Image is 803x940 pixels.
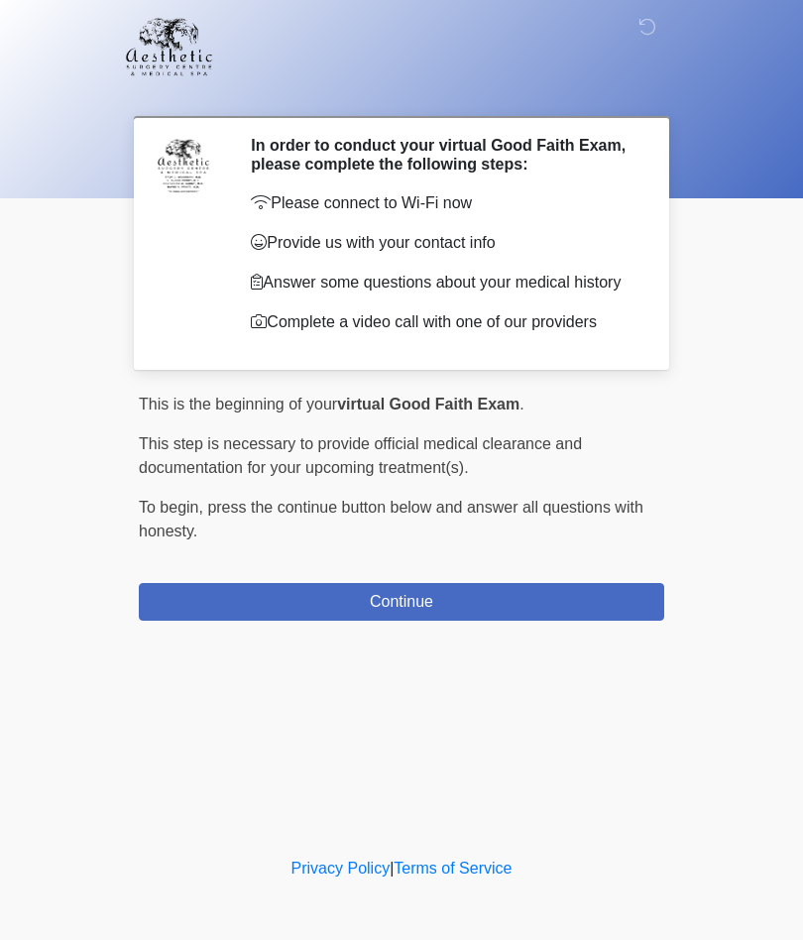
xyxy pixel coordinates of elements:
[139,583,664,621] button: Continue
[251,191,634,215] p: Please connect to Wi-Fi now
[251,310,634,334] p: Complete a video call with one of our providers
[119,15,219,78] img: Aesthetic Surgery Centre, PLLC Logo
[251,231,634,255] p: Provide us with your contact info
[139,435,582,476] span: This step is necessary to provide official medical clearance and documentation for your upcoming ...
[519,396,523,412] span: .
[251,136,634,174] h2: In order to conduct your virtual Good Faith Exam, please complete the following steps:
[139,396,337,412] span: This is the beginning of your
[139,499,207,516] span: To begin,
[139,499,643,539] span: press the continue button below and answer all questions with honesty.
[251,271,634,294] p: Answer some questions about your medical history
[291,860,391,877] a: Privacy Policy
[394,860,512,877] a: Terms of Service
[390,860,394,877] a: |
[337,396,519,412] strong: virtual Good Faith Exam
[154,136,213,195] img: Agent Avatar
